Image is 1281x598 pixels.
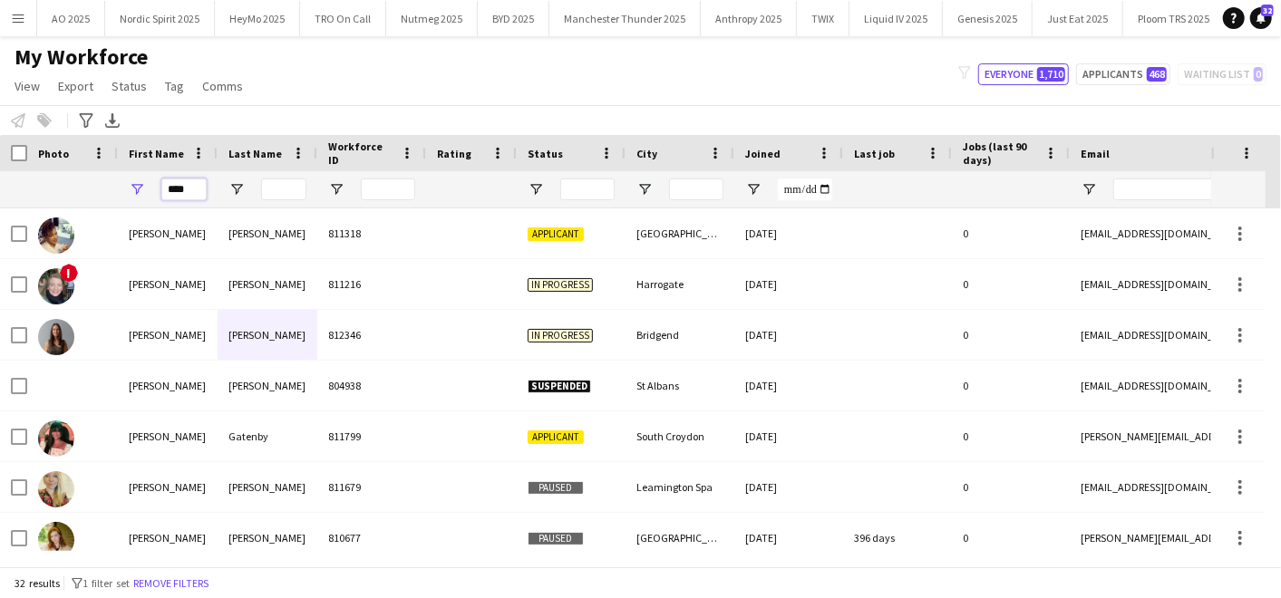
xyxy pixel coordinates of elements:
[952,208,1070,258] div: 0
[15,78,40,94] span: View
[202,78,243,94] span: Comms
[1033,1,1123,36] button: Just Eat 2025
[843,513,952,563] div: 396 days
[15,43,148,71] span: My Workforce
[386,1,478,36] button: Nutmeg 2025
[528,181,544,198] button: Open Filter Menu
[1081,147,1110,160] span: Email
[978,63,1069,85] button: Everyone1,710
[118,411,218,461] div: [PERSON_NAME]
[37,1,105,36] button: AO 2025
[317,208,426,258] div: 811318
[104,74,154,98] a: Status
[361,178,415,200] input: Workforce ID Filter Input
[745,147,781,160] span: Joined
[129,181,145,198] button: Open Filter Menu
[218,462,317,512] div: [PERSON_NAME]
[478,1,549,36] button: BYD 2025
[626,361,734,410] div: St Albans
[1037,67,1065,82] span: 1,710
[437,147,471,160] span: Rating
[38,471,74,507] img: Emma Gresko
[7,74,47,98] a: View
[38,319,74,355] img: Emma cox
[626,208,734,258] div: [GEOGRAPHIC_DATA]
[118,361,218,410] div: [PERSON_NAME]
[626,411,734,461] div: South Croydon
[528,481,584,495] span: Paused
[328,140,393,167] span: Workforce ID
[161,178,207,200] input: First Name Filter Input
[626,462,734,512] div: Leamington Spa
[626,513,734,563] div: [GEOGRAPHIC_DATA]
[228,147,282,160] span: Last Name
[165,78,184,94] span: Tag
[952,462,1070,512] div: 0
[528,430,584,444] span: Applicant
[215,1,300,36] button: HeyMo 2025
[952,259,1070,309] div: 0
[528,329,593,342] span: In progress
[1081,181,1097,198] button: Open Filter Menu
[1250,7,1272,29] a: 32
[528,278,593,292] span: In progress
[626,310,734,360] div: Bridgend
[952,411,1070,461] div: 0
[218,259,317,309] div: [PERSON_NAME]
[626,259,734,309] div: Harrogate
[734,310,843,360] div: [DATE]
[228,181,245,198] button: Open Filter Menu
[118,208,218,258] div: [PERSON_NAME]
[118,513,218,563] div: [PERSON_NAME]
[328,181,345,198] button: Open Filter Menu
[261,178,306,200] input: Last Name Filter Input
[105,1,215,36] button: Nordic Spirit 2025
[701,1,797,36] button: Anthropy 2025
[952,513,1070,563] div: 0
[854,147,895,160] span: Last job
[636,147,657,160] span: City
[218,411,317,461] div: Gatenby
[38,217,74,254] img: emma bailey
[734,259,843,309] div: [DATE]
[317,259,426,309] div: 811216
[528,532,584,545] span: Paused
[317,513,426,563] div: 810677
[158,74,191,98] a: Tag
[528,227,584,241] span: Applicant
[1261,5,1274,16] span: 32
[1123,1,1225,36] button: Ploom TRS 2025
[118,259,218,309] div: [PERSON_NAME]
[797,1,849,36] button: TWIX
[38,147,69,160] span: Photo
[317,361,426,410] div: 804938
[130,574,212,593] button: Remove filters
[112,78,147,94] span: Status
[38,268,74,304] img: Emma Blaker
[218,513,317,563] div: [PERSON_NAME]
[218,208,317,258] div: [PERSON_NAME]
[778,178,832,200] input: Joined Filter Input
[952,361,1070,410] div: 0
[102,110,123,131] app-action-btn: Export XLSX
[669,178,723,200] input: City Filter Input
[943,1,1033,36] button: Genesis 2025
[952,310,1070,360] div: 0
[300,1,386,36] button: TRO On Call
[734,513,843,563] div: [DATE]
[636,181,653,198] button: Open Filter Menu
[1147,67,1167,82] span: 468
[60,264,78,282] span: !
[218,310,317,360] div: [PERSON_NAME]
[1076,63,1170,85] button: Applicants468
[734,411,843,461] div: [DATE]
[51,74,101,98] a: Export
[195,74,250,98] a: Comms
[317,462,426,512] div: 811679
[38,522,74,558] img: Emma Harrop
[734,208,843,258] div: [DATE]
[734,462,843,512] div: [DATE]
[528,380,591,393] span: Suspended
[317,310,426,360] div: 812346
[963,140,1037,167] span: Jobs (last 90 days)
